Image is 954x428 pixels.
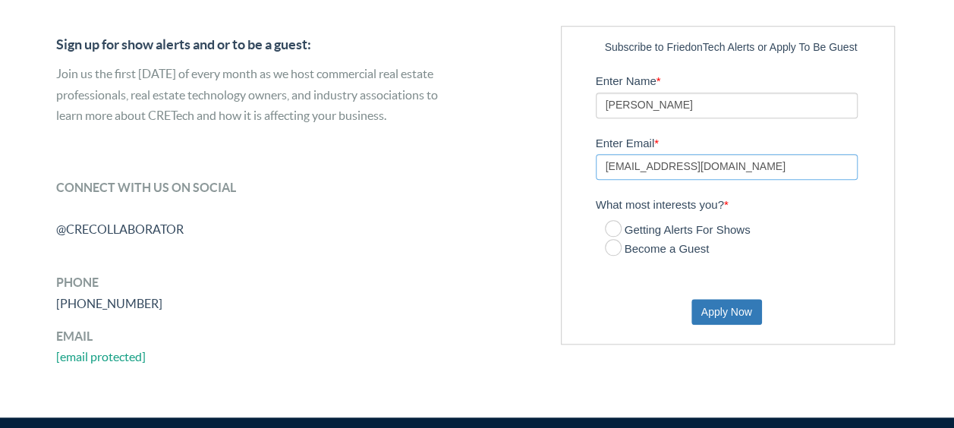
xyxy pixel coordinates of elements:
span: [PHONE_NUMBER] [56,297,162,310]
p: Subscribe to FriedonTech Alerts or Apply To Be Guest [588,38,874,56]
button: Apply Now [691,299,762,325]
label: Enter Name [596,68,887,92]
p: Join us the first [DATE] of every month as we host commercial real estate professionals, real est... [56,64,466,147]
b: PHONE [56,275,99,289]
a: [email protected] [56,350,146,363]
label: What most interests you? [596,191,887,216]
b: CONNECT WITH US ON SOCIAL [56,181,236,194]
label: Enter Email [596,130,887,154]
label: Getting Alerts For Shows [605,222,751,240]
h5: Sign up for show alerts and or to be a guest: [56,37,466,52]
b: EMAIL [56,329,93,343]
input: Enter your email [596,154,858,180]
input: Enter First & Last Name [596,93,858,118]
span: @CRECOLLABORATOR [56,222,184,236]
label: Become a Guest [605,241,710,259]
